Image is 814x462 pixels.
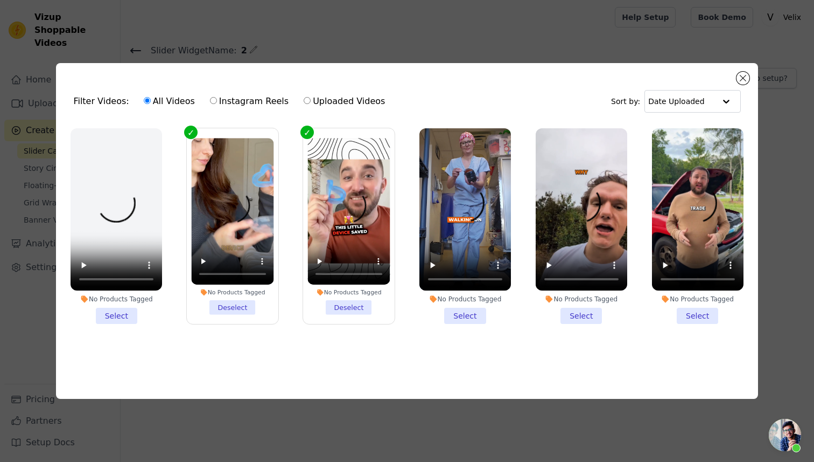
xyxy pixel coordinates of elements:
div: Sort by: [611,90,741,113]
div: No Products Tagged [308,288,390,296]
div: No Products Tagged [192,288,274,296]
div: Filter Videos: [73,89,391,114]
button: Close modal [736,72,749,85]
div: No Products Tagged [536,295,627,304]
div: No Products Tagged [652,295,743,304]
label: All Videos [143,94,195,108]
div: No Products Tagged [71,295,162,304]
label: Instagram Reels [209,94,289,108]
a: Open chat [769,419,801,451]
div: No Products Tagged [419,295,511,304]
label: Uploaded Videos [303,94,385,108]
